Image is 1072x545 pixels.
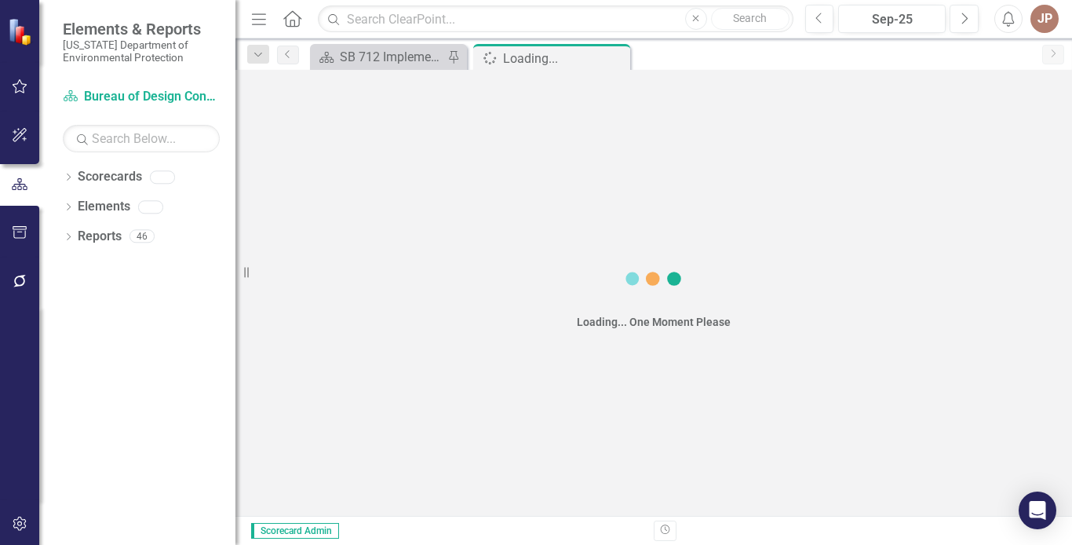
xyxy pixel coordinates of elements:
a: Scorecards [78,168,142,186]
div: Sep-25 [844,10,940,29]
span: Scorecard Admin [251,523,339,539]
div: Loading... One Moment Please [577,314,731,330]
div: 46 [129,230,155,243]
div: Loading... [503,49,626,68]
a: Bureau of Design Construction [63,88,220,106]
div: SB 712 Implementation [340,47,443,67]
a: Reports [78,228,122,246]
div: Open Intercom Messenger [1019,492,1056,529]
small: [US_STATE] Department of Environmental Protection [63,38,220,64]
span: Elements & Reports [63,20,220,38]
img: ClearPoint Strategy [8,18,35,46]
input: Search ClearPoint... [318,5,793,33]
span: Search [733,12,767,24]
input: Search Below... [63,125,220,152]
button: JP [1030,5,1059,33]
a: Elements [78,198,130,216]
button: Search [711,8,789,30]
a: SB 712 Implementation [314,47,443,67]
button: Sep-25 [838,5,946,33]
